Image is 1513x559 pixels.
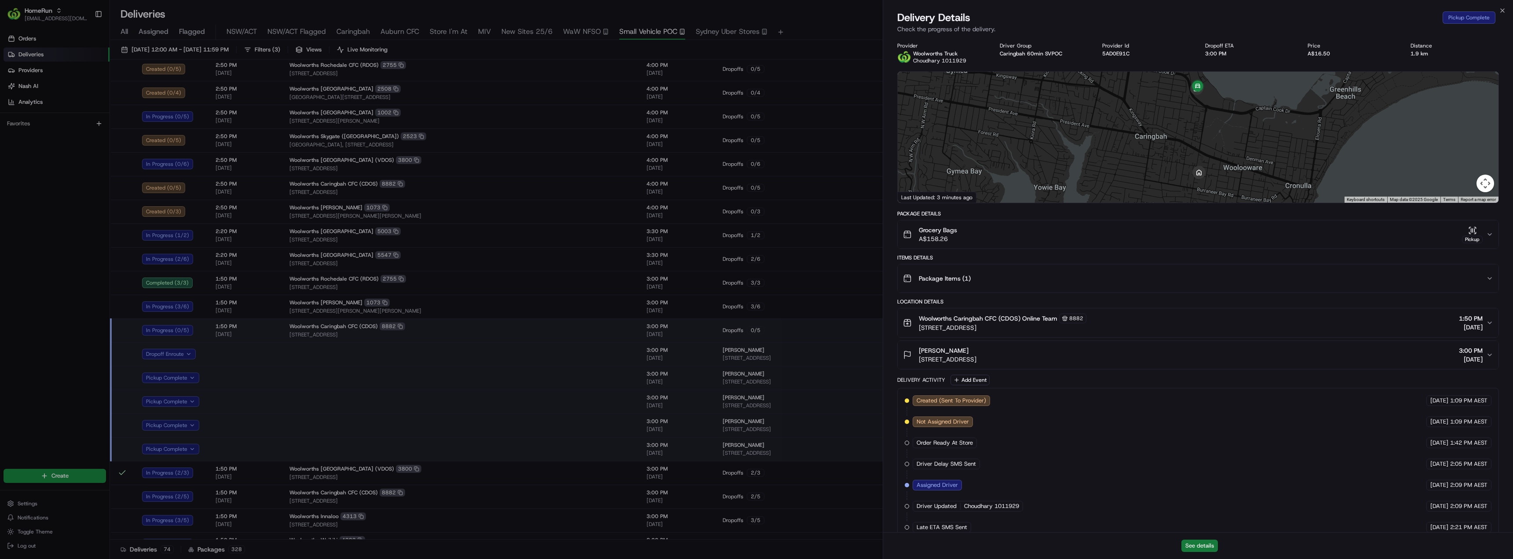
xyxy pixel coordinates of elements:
[917,418,969,426] span: Not Assigned Driver
[1450,439,1487,447] span: 1:42 PM AEST
[919,234,957,243] span: A$158.26
[1462,226,1483,243] button: Pickup
[1459,346,1483,355] span: 3:00 PM
[1462,236,1483,243] div: Pickup
[900,191,929,203] a: Open this area in Google Maps (opens a new window)
[917,502,957,510] span: Driver Updated
[1308,50,1396,57] div: A$16.50
[913,57,966,64] span: Choudhary 1011929
[1390,197,1438,202] span: Map data ©2025 Google
[1450,397,1487,405] span: 1:09 PM AEST
[1411,50,1499,57] div: 1.9 km
[917,397,986,405] span: Created (Sent To Provider)
[897,298,1499,305] div: Location Details
[898,220,1498,248] button: Grocery BagsA$158.26Pickup
[1459,323,1483,332] span: [DATE]
[1450,502,1487,510] span: 2:09 PM AEST
[1450,460,1487,468] span: 2:05 PM AEST
[1450,523,1487,531] span: 2:21 PM AEST
[917,523,967,531] span: Late ETA SMS Sent
[1430,481,1448,489] span: [DATE]
[1443,197,1455,202] a: Terms (opens in new tab)
[1461,197,1496,202] a: Report a map error
[1102,42,1191,49] div: Provider Id
[1476,175,1494,192] button: Map camera controls
[919,355,976,364] span: [STREET_ADDRESS]
[917,481,958,489] span: Assigned Driver
[1430,397,1448,405] span: [DATE]
[898,308,1498,337] button: Woolworths Caringbah CFC (CDOS) Online Team8882[STREET_ADDRESS]1:50 PM[DATE]
[900,191,929,203] img: Google
[1347,197,1385,203] button: Keyboard shortcuts
[1430,523,1448,531] span: [DATE]
[897,254,1499,261] div: Items Details
[1181,540,1218,552] button: See details
[1430,418,1448,426] span: [DATE]
[1411,42,1499,49] div: Distance
[897,210,1499,217] div: Package Details
[1450,481,1487,489] span: 2:09 PM AEST
[898,192,976,203] div: Last Updated: 3 minutes ago
[897,11,970,25] span: Delivery Details
[1450,418,1487,426] span: 1:09 PM AEST
[897,25,1499,33] p: Check the progress of the delivery.
[919,314,1057,323] span: Woolworths Caringbah CFC (CDOS) Online Team
[1308,42,1396,49] div: Price
[917,439,973,447] span: Order Ready At Store
[898,341,1498,369] button: [PERSON_NAME][STREET_ADDRESS]3:00 PM[DATE]
[1000,42,1088,49] div: Driver Group
[913,50,958,57] span: Woolworths Truck
[897,42,986,49] div: Provider
[1000,50,1088,57] div: Caringbah 60min SVPOC
[919,226,957,234] span: Grocery Bags
[964,502,1019,510] span: Choudhary 1011929
[919,346,968,355] span: [PERSON_NAME]
[898,264,1498,292] button: Package Items (1)
[1069,315,1083,322] span: 8882
[950,375,990,385] button: Add Event
[897,50,911,64] img: ww.png
[1430,502,1448,510] span: [DATE]
[1459,314,1483,323] span: 1:50 PM
[1459,355,1483,364] span: [DATE]
[919,323,1086,332] span: [STREET_ADDRESS]
[917,460,976,468] span: Driver Delay SMS Sent
[919,274,971,283] span: Package Items ( 1 )
[1102,50,1129,57] button: 5AD0E91C
[1205,50,1294,57] div: 3:00 PM
[1430,460,1448,468] span: [DATE]
[897,376,945,384] div: Delivery Activity
[1430,439,1448,447] span: [DATE]
[1205,42,1294,49] div: Dropoff ETA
